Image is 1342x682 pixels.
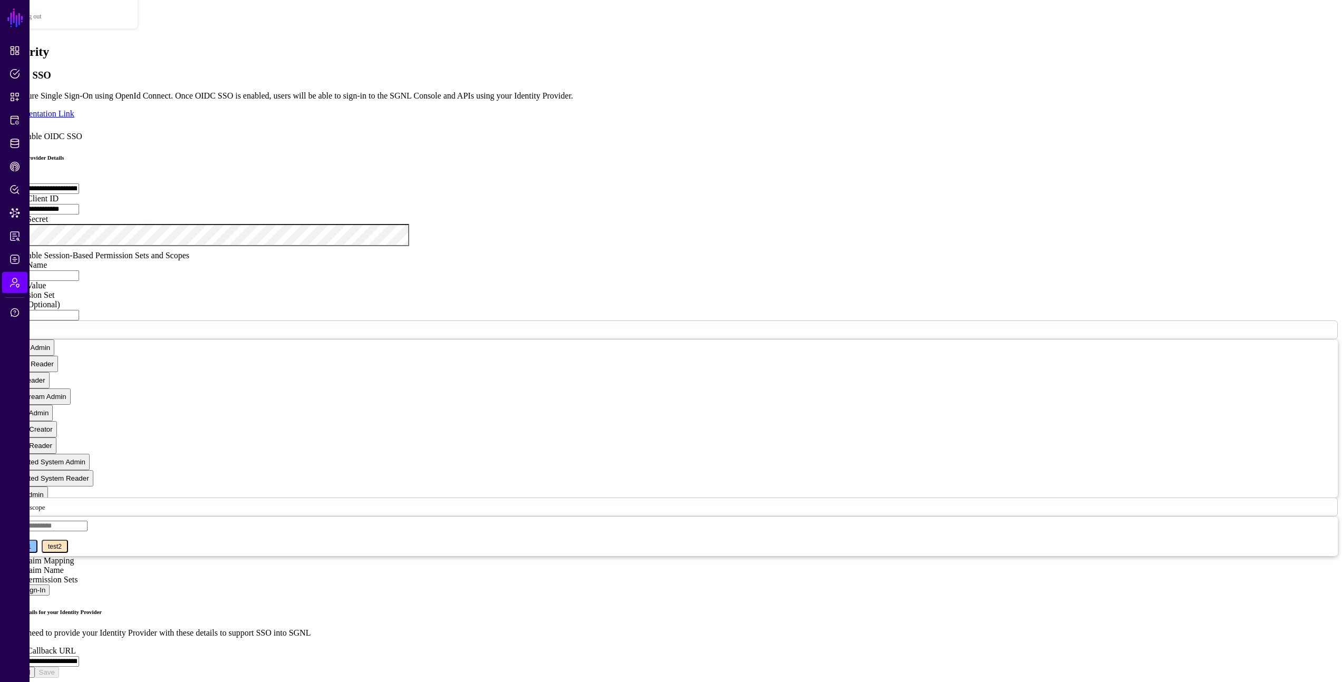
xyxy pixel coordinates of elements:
[4,290,1338,300] div: Permission Set
[4,356,58,372] button: Global Reader
[42,540,68,553] button: test2
[25,300,60,309] span: (Optional)
[9,307,20,318] span: Support
[4,281,1338,290] div: Claim Value
[2,156,27,177] a: CAEP Hub
[8,425,53,433] span: Policy Creator
[4,566,64,574] a: Add Claim Name
[18,132,82,141] span: Enable OIDC SSO
[4,194,59,203] label: OIDC Client ID
[9,138,20,149] span: Identity Data Fabric
[4,628,1338,638] p: You’ll need to provide your Identity Provider with these details to support SSO into SGNL
[8,393,66,401] span: Log Stream Admin
[9,45,20,56] span: Dashboard
[8,360,54,368] span: Global Reader
[4,470,93,486] button: Protected System Reader
[9,231,20,241] span: Reports
[9,254,20,265] span: Logs
[4,575,78,584] a: View Permission Sets
[6,6,24,30] a: SGNL
[2,249,27,270] a: Logs
[2,40,27,61] a: Dashboard
[4,91,1338,101] p: Configure Single Sign-On using OpenId Connect. Once OIDC SSO is enabled, users will be able to si...
[48,543,62,550] span: test2
[35,667,59,678] button: Save
[8,458,85,466] span: Protected System Admin
[4,646,76,655] label: OIDC Callback URL
[8,442,52,450] span: Policy Reader
[4,154,1338,161] h6: Identity Provider Details
[4,556,74,565] a: Add Claim Mapping
[4,300,1338,309] div: Scope
[8,474,89,482] span: Protected System Reader
[2,133,27,154] a: Identity Data Fabric
[4,388,71,405] button: Log Stream Admin
[22,13,138,21] div: Log out
[8,376,45,384] span: Log Reader
[9,184,20,195] span: Policy Lens
[4,454,90,470] button: Protected System Admin
[4,609,1338,615] h6: SGNL Details for your Identity Provider
[2,179,27,200] a: Policy Lens
[4,109,74,118] a: Documentation Link
[4,421,57,437] button: Policy Creator
[2,86,27,108] a: Snippets
[2,202,27,223] a: Data Lens
[2,226,27,247] a: Reports
[2,110,27,131] a: Protected Systems
[2,63,27,84] a: Policies
[9,208,20,218] span: Data Lens
[2,272,27,293] a: Admin
[4,437,56,454] button: Policy Reader
[9,69,20,79] span: Policies
[9,92,20,102] span: Snippets
[9,161,20,172] span: CAEP Hub
[4,70,1338,81] h3: OIDC SSO
[9,277,20,288] span: Admin
[9,115,20,125] span: Protected Systems
[4,45,1338,59] h2: Security
[18,251,189,260] span: Enable Session-Based Permission Sets and Scopes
